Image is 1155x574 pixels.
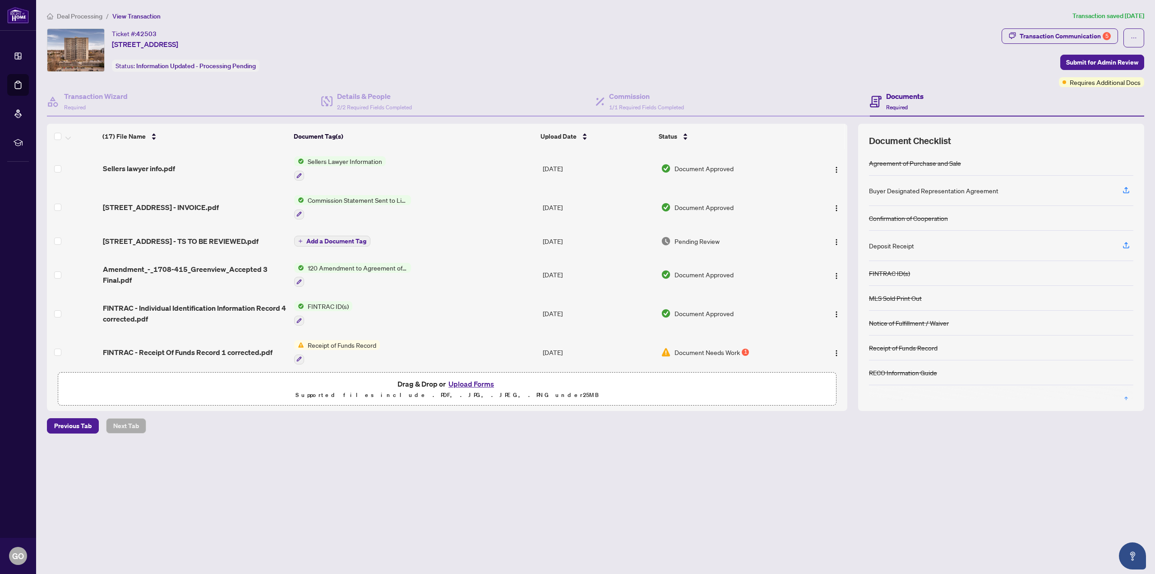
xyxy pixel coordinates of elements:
button: Add a Document Tag [294,235,370,247]
h4: Documents [886,91,924,102]
td: [DATE] [539,149,658,188]
button: Status Icon120 Amendment to Agreement of Purchase and Sale [294,263,411,287]
p: Supported files include .PDF, .JPG, .JPEG, .PNG under 25 MB [64,390,831,401]
button: Status IconReceipt of Funds Record [294,340,380,364]
span: Document Approved [675,270,734,280]
article: Transaction saved [DATE] [1072,11,1144,21]
span: [STREET_ADDRESS] - INVOICE.pdf [103,202,219,213]
th: Status [655,124,803,149]
button: Status IconFINTRAC ID(s) [294,301,352,326]
span: 1/1 Required Fields Completed [609,104,684,111]
td: [DATE] [539,256,658,294]
span: View Transaction [112,12,161,20]
li: / [106,11,109,21]
span: FINTRAC ID(s) [304,301,352,311]
span: Requires Additional Docs [1070,77,1141,87]
td: [DATE] [539,227,658,256]
div: MLS Sold Print Out [869,293,922,303]
span: Sellers Lawyer Information [304,156,386,166]
span: Receipt of Funds Record [304,340,380,350]
span: Document Approved [675,163,734,173]
h4: Commission [609,91,684,102]
span: Add a Document Tag [306,238,366,244]
button: Logo [829,234,844,248]
td: [DATE] [539,188,658,227]
div: RECO Information Guide [869,368,937,378]
div: 5 [1103,32,1111,40]
span: Document Needs Work [675,347,740,357]
span: 2/2 Required Fields Completed [337,104,412,111]
span: Deal Processing [57,12,102,20]
span: Required [886,104,908,111]
img: Document Status [661,163,671,173]
span: 120 Amendment to Agreement of Purchase and Sale [304,263,411,273]
span: FINTRAC - Individual Identification Information Record 4 corrected.pdf [103,303,287,324]
img: Status Icon [294,156,304,166]
span: Drag & Drop or [397,378,497,390]
span: Document Approved [675,308,734,318]
span: ellipsis [1131,35,1137,41]
img: Logo [833,272,840,280]
button: Status IconCommission Statement Sent to Listing Brokerage [294,195,411,219]
td: [DATE] [539,294,658,333]
h4: Details & People [337,91,412,102]
div: Receipt of Funds Record [869,343,938,353]
button: Previous Tab [47,418,99,434]
button: Submit for Admin Review [1060,55,1144,70]
div: Buyer Designated Representation Agreement [869,186,998,196]
img: Logo [833,166,840,173]
span: [STREET_ADDRESS] [112,39,178,50]
span: Required [64,104,86,111]
img: Status Icon [294,263,304,273]
span: [STREET_ADDRESS] - TS TO BE REVIEWED.pdf [103,236,259,247]
span: Previous Tab [54,419,92,433]
button: Logo [829,161,844,176]
h4: Transaction Wizard [64,91,128,102]
div: Transaction Communication [1020,29,1111,43]
span: Information Updated - Processing Pending [136,62,256,70]
div: Ticket #: [112,28,157,39]
button: Logo [829,306,844,321]
button: Status IconSellers Lawyer Information [294,156,386,181]
span: Document Approved [675,202,734,212]
img: Status Icon [294,340,304,350]
img: Document Status [661,308,671,318]
img: Document Status [661,347,671,357]
td: [DATE] [539,333,658,372]
img: Status Icon [294,301,304,311]
img: IMG-X12235228_1.jpg [47,29,104,71]
img: Status Icon [294,195,304,205]
th: Upload Date [537,124,655,149]
span: Amendment_-_1708-415_Greenview_Accepted 3 Final.pdf [103,264,287,285]
button: Upload Forms [446,378,497,390]
img: Logo [833,205,840,212]
span: Sellers lawyer info.pdf [103,163,175,174]
div: Notice of Fulfillment / Waiver [869,318,949,328]
span: Pending Review [675,236,720,246]
button: Next Tab [106,418,146,434]
button: Logo [829,200,844,215]
span: Submit for Admin Review [1066,55,1138,70]
span: Document Checklist [869,135,951,147]
button: Logo [829,345,844,359]
img: Document Status [661,270,671,280]
img: Logo [833,311,840,318]
div: Agreement of Purchase and Sale [869,158,961,168]
div: Status: [112,60,259,72]
th: (17) File Name [99,124,290,149]
button: Logo [829,267,844,282]
div: FINTRAC ID(s) [869,268,910,278]
img: Document Status [661,202,671,212]
div: Confirmation of Cooperation [869,213,948,223]
span: Commission Statement Sent to Listing Brokerage [304,195,411,205]
button: Transaction Communication5 [1002,28,1118,44]
span: home [47,13,53,19]
span: FINTRAC - Receipt Of Funds Record 1 corrected.pdf [103,347,273,358]
th: Document Tag(s) [290,124,537,149]
span: Upload Date [541,131,577,141]
img: logo [7,7,29,23]
img: Document Status [661,236,671,246]
img: Logo [833,350,840,357]
button: Add a Document Tag [294,236,370,247]
div: Deposit Receipt [869,241,914,251]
